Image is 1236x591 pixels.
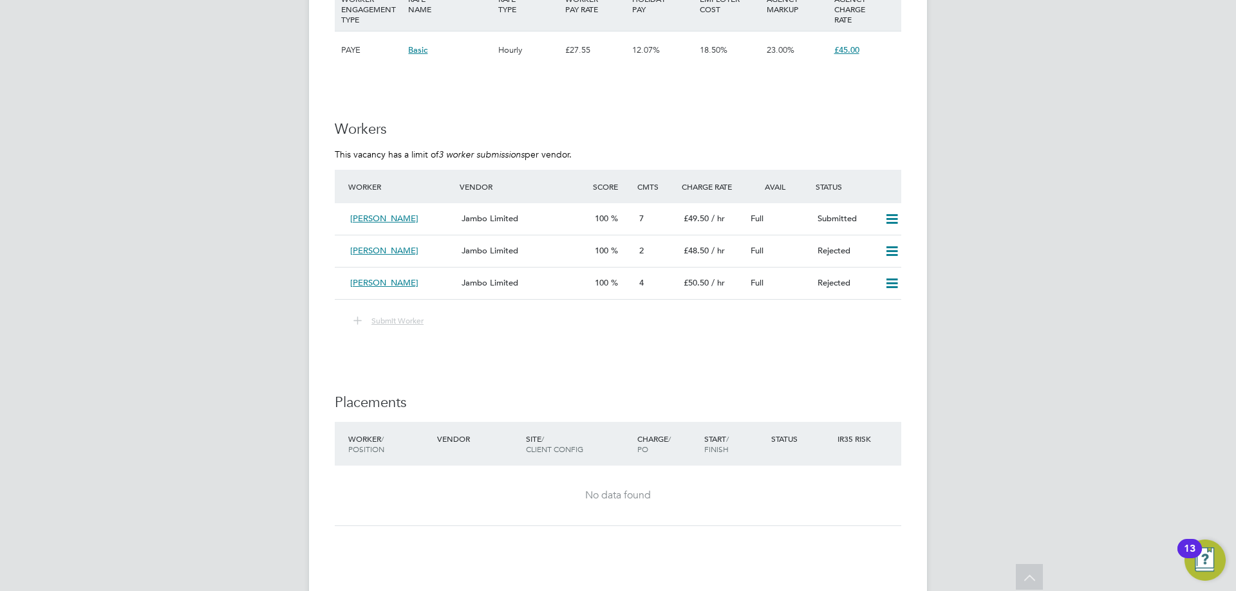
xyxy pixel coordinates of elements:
span: [PERSON_NAME] [350,245,418,256]
span: £45.00 [834,44,859,55]
span: Full [751,277,763,288]
span: 7 [639,213,644,224]
span: / Position [348,433,384,454]
span: 23.00% [767,44,794,55]
div: Vendor [434,427,523,450]
span: / Finish [704,433,729,454]
div: Rejected [812,241,879,262]
h3: Workers [335,120,901,139]
div: Score [590,175,634,198]
div: Charge Rate [679,175,745,198]
div: Status [812,175,901,198]
span: Jambo Limited [462,213,518,224]
div: Vendor [456,175,590,198]
span: [PERSON_NAME] [350,213,418,224]
div: Charge [634,427,701,460]
span: £49.50 [684,213,709,224]
span: £48.50 [684,245,709,256]
span: Full [751,245,763,256]
span: 2 [639,245,644,256]
span: 100 [595,213,608,224]
span: Jambo Limited [462,245,518,256]
div: Status [768,427,835,450]
div: Site [523,427,634,460]
span: / hr [711,213,725,224]
span: 12.07% [632,44,660,55]
div: Worker [345,175,456,198]
span: / Client Config [526,433,583,454]
div: Hourly [495,32,562,69]
div: PAYE [338,32,405,69]
span: 18.50% [700,44,727,55]
span: / PO [637,433,671,454]
div: Start [701,427,768,460]
div: Avail [745,175,812,198]
div: No data found [348,489,888,502]
div: £27.55 [562,32,629,69]
em: 3 worker submissions [438,149,525,160]
span: [PERSON_NAME] [350,277,418,288]
div: Rejected [812,273,879,294]
button: Open Resource Center, 13 new notifications [1184,540,1226,581]
span: Submit Worker [371,315,424,325]
span: Basic [408,44,427,55]
h3: Placements [335,394,901,412]
span: / hr [711,277,725,288]
span: Jambo Limited [462,277,518,288]
span: 4 [639,277,644,288]
span: / hr [711,245,725,256]
div: Submitted [812,208,879,230]
div: Cmts [634,175,679,198]
span: Full [751,213,763,224]
span: 100 [595,245,608,256]
div: 13 [1184,549,1195,565]
p: This vacancy has a limit of per vendor. [335,149,901,160]
span: £50.50 [684,277,709,288]
button: Submit Worker [344,313,434,329]
div: IR35 Risk [834,427,879,450]
div: Worker [345,427,434,460]
span: 100 [595,277,608,288]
